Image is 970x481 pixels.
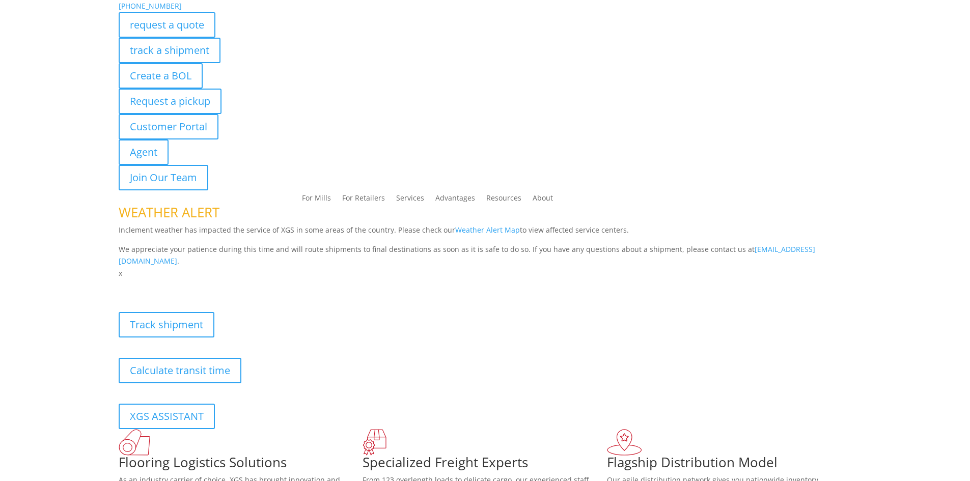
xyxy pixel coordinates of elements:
img: xgs-icon-total-supply-chain-intelligence-red [119,429,150,456]
a: [PHONE_NUMBER] [119,1,182,11]
a: Agent [119,139,169,165]
a: For Mills [302,194,331,206]
a: Create a BOL [119,63,203,89]
a: Calculate transit time [119,358,241,383]
a: Customer Portal [119,114,218,139]
a: Services [396,194,424,206]
a: Track shipment [119,312,214,337]
a: Weather Alert Map [455,225,520,235]
span: WEATHER ALERT [119,203,219,221]
a: For Retailers [342,194,385,206]
a: Join Our Team [119,165,208,190]
a: XGS ASSISTANT [119,404,215,429]
b: Visibility, transparency, and control for your entire supply chain. [119,281,346,291]
a: About [533,194,553,206]
img: xgs-icon-flagship-distribution-model-red [607,429,642,456]
p: We appreciate your patience during this time and will route shipments to final destinations as so... [119,243,852,268]
h1: Flooring Logistics Solutions [119,456,363,474]
p: x [119,267,852,279]
a: Advantages [435,194,475,206]
a: request a quote [119,12,215,38]
h1: Specialized Freight Experts [363,456,607,474]
h1: Flagship Distribution Model [607,456,851,474]
a: Request a pickup [119,89,221,114]
a: track a shipment [119,38,220,63]
a: Resources [486,194,521,206]
p: Inclement weather has impacted the service of XGS in some areas of the country. Please check our ... [119,224,852,243]
img: xgs-icon-focused-on-flooring-red [363,429,386,456]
